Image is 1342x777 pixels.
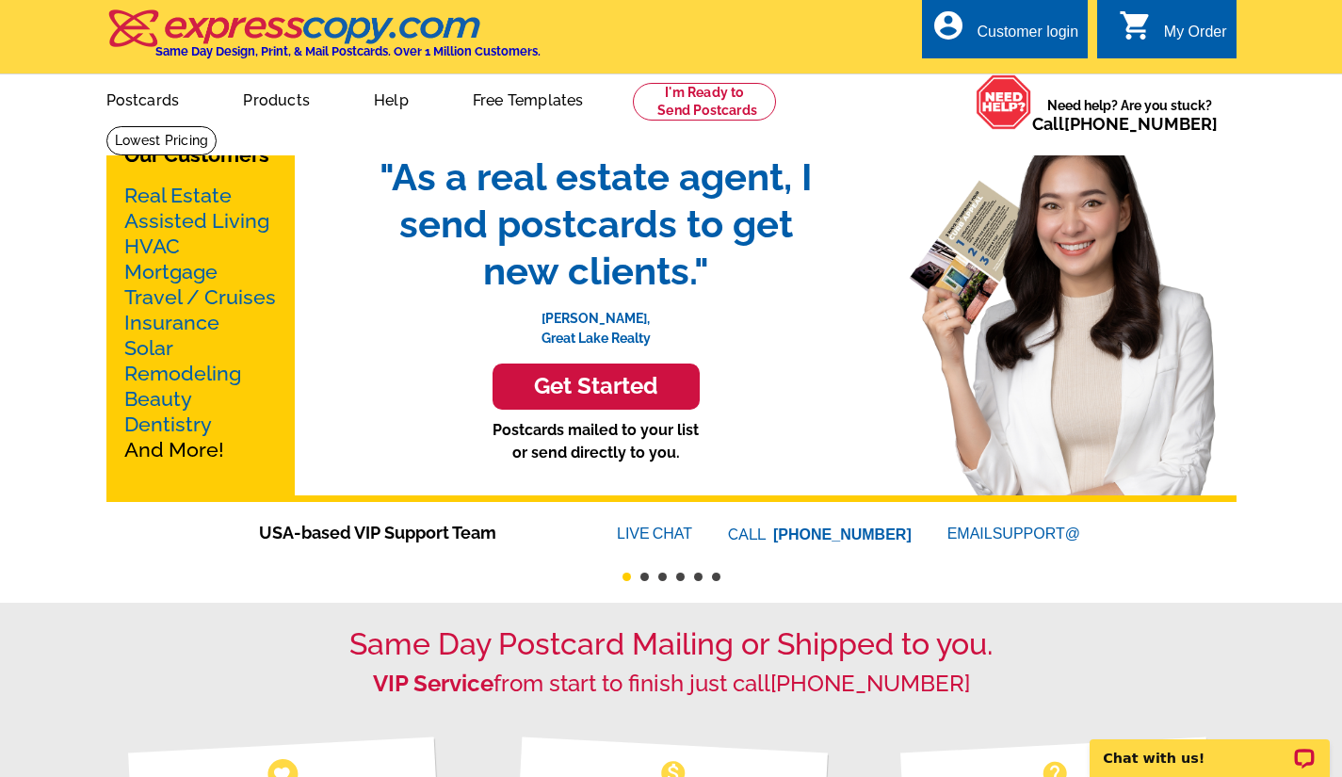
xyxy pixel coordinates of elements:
[259,520,560,545] span: USA-based VIP Support Team
[617,526,692,542] a: LIVECHAT
[976,74,1032,130] img: help
[124,184,232,207] a: Real Estate
[124,387,192,411] a: Beauty
[931,21,1078,44] a: account_circle Customer login
[1164,24,1227,50] div: My Order
[124,235,180,258] a: HVAC
[344,76,439,121] a: Help
[76,76,210,121] a: Postcards
[770,670,970,697] a: [PHONE_NUMBER]
[658,573,667,581] button: 3 of 6
[361,419,832,464] p: Postcards mailed to your list or send directly to you.
[106,23,541,58] a: Same Day Design, Print, & Mail Postcards. Over 1 Million Customers.
[1119,8,1153,42] i: shopping_cart
[728,524,768,546] font: CALL
[155,44,541,58] h4: Same Day Design, Print, & Mail Postcards. Over 1 Million Customers.
[124,260,218,283] a: Mortgage
[1077,718,1342,777] iframe: LiveChat chat widget
[694,573,703,581] button: 5 of 6
[712,573,720,581] button: 6 of 6
[361,364,832,410] a: Get Started
[124,413,212,436] a: Dentistry
[993,523,1083,545] font: SUPPORT@
[773,526,912,542] a: [PHONE_NUMBER]
[373,670,493,697] strong: VIP Service
[931,8,965,42] i: account_circle
[640,573,649,581] button: 2 of 6
[124,336,173,360] a: Solar
[106,626,1237,662] h1: Same Day Postcard Mailing or Shipped to you.
[1119,21,1227,44] a: shopping_cart My Order
[617,523,653,545] font: LIVE
[977,24,1078,50] div: Customer login
[676,573,685,581] button: 4 of 6
[124,209,269,233] a: Assisted Living
[361,295,832,348] p: [PERSON_NAME], Great Lake Realty
[1032,114,1218,134] span: Call
[124,362,241,385] a: Remodeling
[947,526,1083,542] a: EMAILSUPPORT@
[516,373,676,400] h3: Get Started
[124,311,219,334] a: Insurance
[622,573,631,581] button: 1 of 6
[1032,96,1227,134] span: Need help? Are you stuck?
[1064,114,1218,134] a: [PHONE_NUMBER]
[443,76,614,121] a: Free Templates
[213,76,340,121] a: Products
[361,154,832,295] span: "As a real estate agent, I send postcards to get new clients."
[124,183,277,462] p: And More!
[106,671,1237,698] h2: from start to finish just call
[124,285,276,309] a: Travel / Cruises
